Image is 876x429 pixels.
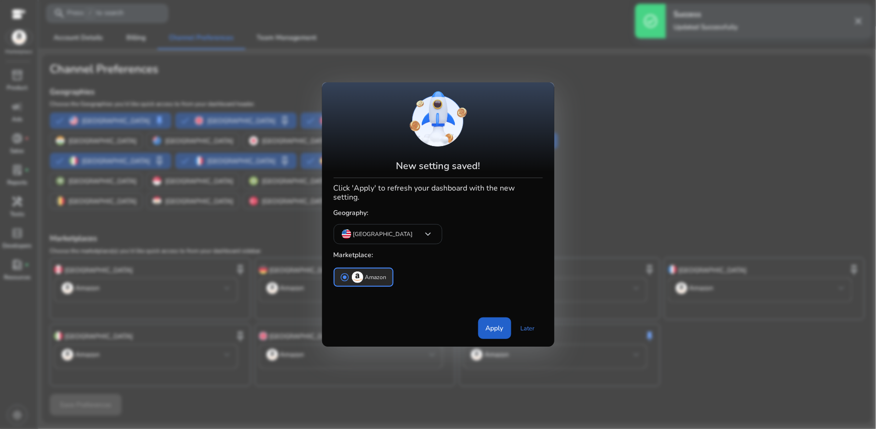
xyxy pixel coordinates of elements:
[334,205,543,221] h5: Geography:
[423,228,434,240] span: keyboard_arrow_down
[365,272,387,282] p: Amazon
[334,182,543,202] h4: Click 'Apply' to refresh your dashboard with the new setting.
[353,230,413,238] p: [GEOGRAPHIC_DATA]
[486,323,504,333] span: Apply
[513,320,543,337] a: Later
[342,229,351,239] img: us.svg
[340,272,350,282] span: radio_button_checked
[352,271,363,283] img: amazon.svg
[478,317,511,339] button: Apply
[334,248,543,263] h5: Marketplace:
